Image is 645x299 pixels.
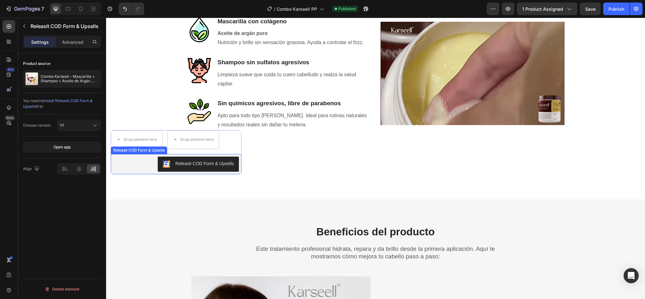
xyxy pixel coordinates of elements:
[62,39,83,45] p: Advanced
[25,72,38,85] img: product feature img
[81,81,106,106] img: gempages_569808040530805632-a2aa39c6-09b9-4400-856f-7ae2183e8f7b.png
[31,22,99,30] p: Releasit COD Form & Upsells
[3,3,47,15] button: 7
[274,6,275,12] span: /
[41,5,44,13] p: 7
[57,143,64,150] img: CKKYs5695_ICEAE=.webp
[23,98,93,109] span: install Releasit COD Form & Upsells
[624,268,639,283] div: Open Intercom Messenger
[23,123,51,128] div: Choose version
[580,3,601,15] button: Save
[6,67,15,72] div: 450
[45,285,79,293] div: Delete element
[23,98,101,109] div: You need to first.
[111,0,181,7] strong: Mascarilla con colágeno
[338,6,356,12] span: Published
[277,6,317,12] span: Combo Karseell PP
[41,74,99,83] p: Combo Karseell – Mascarilla + Shampoo + Aceite de Argán (Tratamiento Profesional)
[57,120,101,131] button: V1
[522,6,563,12] span: 1 product assigned
[74,119,108,124] div: Drop element here
[119,3,144,15] div: Undo/Redo
[23,61,50,66] div: Product source
[23,141,101,153] button: Open app
[69,143,127,149] div: Releasit COD Form & Upsells
[111,11,258,30] p: Nutrición y brillo sin sensación grasosa. Ayuda a controlar el frizz.
[23,284,101,294] button: Delete element
[31,39,49,45] p: Settings
[111,53,264,71] p: Limpieza suave que cuida tu cuero cabelludo y realza la salud capilar.
[85,207,454,222] h2: Beneficios del producto
[585,6,596,12] span: Save
[603,3,630,15] button: Publish
[274,4,458,108] img: gempages_569808040530805632-4f9e4545-c0ef-4682-ae88-dca2ac5a86e9.gif
[111,13,161,18] strong: Aceite de argán puro
[81,40,106,66] img: gempages_569808040530805632-0fbbbb41-6ca9-433e-b57c-a86dd8864a3d.png
[18,119,51,124] div: Drop element here
[60,123,64,128] span: V1
[6,130,60,135] div: Releasit COD Form & Upsells
[52,139,133,154] button: Releasit COD Form & Upsells
[138,227,401,243] p: Este tratamiento profesional hidrata, repara y da brillo desde la primera aplicación. Aquí te mos...
[106,18,645,299] iframe: Design area
[54,144,71,150] div: Open app
[5,115,15,120] div: Beta
[111,41,203,48] strong: Shampoo sin sulfatos agresivos
[23,165,41,173] div: Align
[608,6,624,12] div: Publish
[111,81,264,90] h3: Sin químicos agresivos, libre de parabenos
[517,3,577,15] button: 1 product assigned
[111,94,264,112] p: Apto para todo tipo [PERSON_NAME]. Ideal para rutinas naturales y resultados reales sin dañar tu ...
